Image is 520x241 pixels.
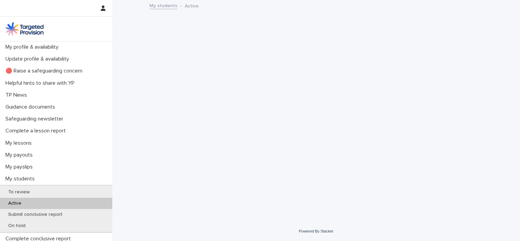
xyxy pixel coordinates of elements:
[3,152,38,158] p: My payouts
[3,223,31,229] p: On hold
[3,104,61,110] p: Guidance documents
[3,92,32,98] p: TP News
[149,1,177,9] a: My students
[3,128,71,134] p: Complete a lesson report
[185,2,199,9] p: Active
[3,56,75,62] p: Update profile & availability
[299,229,333,233] a: Powered By Stacker
[3,200,27,206] p: Active
[3,44,64,50] p: My profile & availability
[5,22,44,36] img: M5nRWzHhSzIhMunXDL62
[3,212,68,218] p: Submit conclusive report
[3,176,40,182] p: My students
[3,164,38,170] p: My payslips
[3,116,69,122] p: Safeguarding newsletter
[3,140,37,146] p: My lessons
[3,80,80,86] p: Helpful hints to share with YP
[3,68,88,74] p: 🔴 Raise a safeguarding concern
[3,189,35,195] p: To review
